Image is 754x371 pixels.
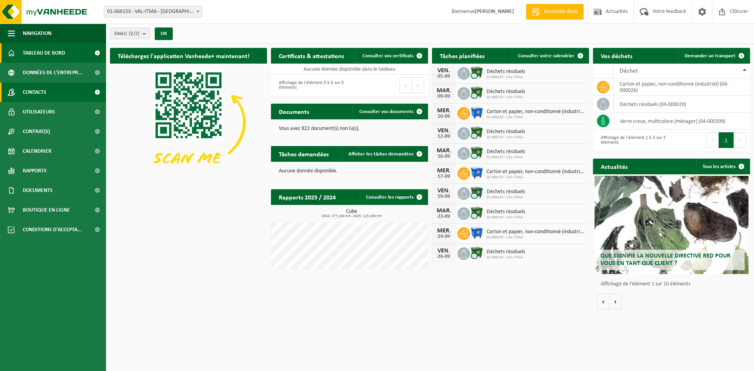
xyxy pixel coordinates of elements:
[271,104,317,119] h2: Documents
[487,255,525,260] span: 01-066153 - VAL-ITMA
[275,214,428,218] span: 2024: 177,100 m3 - 2025: 123,200 m3
[436,228,452,234] div: MER.
[614,79,750,96] td: carton et papier, non-conditionné (industriel) (04-000026)
[436,68,452,74] div: VEN.
[518,53,575,58] span: Consulter votre calendrier
[487,155,525,160] span: 01-066153 - VAL-ITMA
[271,64,428,75] td: Aucune donnée disponible dans le tableau
[271,146,337,161] h2: Tâches demandées
[487,89,525,95] span: Déchets résiduels
[432,48,492,63] h2: Tâches planifiées
[595,176,749,274] a: Que signifie la nouvelle directive RED pour vous en tant que client ?
[436,168,452,174] div: MER.
[609,294,622,309] button: Volgende
[593,159,635,174] h2: Actualités
[487,115,585,120] span: 01-066153 - VAL-ITMA
[110,48,257,63] h2: Téléchargez l'application Vanheede+ maintenant!
[399,77,412,93] button: Previous
[23,122,50,141] span: Contrat(s)
[23,43,65,63] span: Tableau de bord
[275,209,428,218] h3: Cube
[470,166,483,179] img: WB-1100-HPE-BE-01
[487,129,525,135] span: Déchets résiduels
[620,68,638,74] span: Déchet
[470,206,483,219] img: WB-1100-CU
[412,77,424,93] button: Next
[436,108,452,114] div: MER.
[436,194,452,199] div: 19-09
[719,132,734,148] button: 1
[487,69,525,75] span: Déchets résiduels
[342,146,427,162] a: Afficher les tâches demandées
[706,132,719,148] button: Previous
[436,148,452,154] div: MAR.
[487,249,525,255] span: Déchets résiduels
[155,27,173,40] button: OK
[356,48,427,64] a: Consulter vos certificats
[279,168,420,174] p: Aucune donnée disponible.
[110,27,150,39] button: Site(s)(2/2)
[104,6,202,18] span: 01-066153 - VAL-ITMA - TOURNAI
[734,132,746,148] button: Next
[436,234,452,239] div: 24-09
[470,86,483,99] img: WB-1100-CU
[542,8,580,16] span: Demande devis
[436,128,452,134] div: VEN.
[614,113,750,130] td: verre creux, multicolore (ménager) (04-000209)
[470,186,483,199] img: WB-1100-CU
[436,174,452,179] div: 17-09
[487,189,525,195] span: Déchets résiduels
[678,48,749,64] a: Demander un transport
[436,254,452,260] div: 26-09
[23,220,82,239] span: Conditions d'accepta...
[487,175,585,180] span: 01-066153 - VAL-ITMA
[23,24,51,43] span: Navigation
[271,189,344,205] h2: Rapports 2025 / 2024
[436,74,452,79] div: 05-09
[436,248,452,254] div: VEN.
[614,96,750,113] td: déchets résiduels (04-000029)
[597,294,609,309] button: Vorige
[526,4,584,20] a: Demande devis
[23,63,83,82] span: Données de l'entrepr...
[684,53,736,58] span: Demander un transport
[362,53,414,58] span: Consulter vos certificats
[470,66,483,79] img: WB-1100-CU
[470,246,483,260] img: WB-1100-CU
[110,64,267,181] img: Download de VHEPlus App
[348,152,414,157] span: Afficher les tâches demandées
[436,94,452,99] div: 09-09
[487,135,525,140] span: 01-066153 - VAL-ITMA
[359,109,414,114] span: Consulter vos documents
[436,88,452,94] div: MAR.
[436,134,452,139] div: 12-09
[597,132,668,149] div: Affichage de l'élément 1 à 3 sur 3 éléments
[487,169,585,175] span: Carton et papier, non-conditionné (industriel)
[512,48,588,64] a: Consulter votre calendrier
[104,6,202,17] span: 01-066153 - VAL-ITMA - TOURNAI
[129,31,139,36] count: (2/2)
[487,149,525,155] span: Déchets résiduels
[271,48,352,63] h2: Certificats & attestations
[601,281,746,287] p: Affichage de l'élément 1 sur 10 éléments
[470,126,483,139] img: WB-1100-CU
[600,253,730,267] span: Que signifie la nouvelle directive RED pour vous en tant que client ?
[487,195,525,200] span: 01-066153 - VAL-ITMA
[23,161,47,181] span: Rapports
[470,106,483,119] img: WB-1100-HPE-BE-01
[275,77,346,94] div: Affichage de l'élément 0 à 0 sur 0 éléments
[436,208,452,214] div: MAR.
[487,229,585,235] span: Carton et papier, non-conditionné (industriel)
[470,226,483,239] img: WB-1100-HPE-BE-01
[696,159,749,174] a: Tous les articles
[279,126,420,132] p: Vous avez 822 document(s) non lu(s).
[23,82,46,102] span: Contacts
[23,102,55,122] span: Utilisateurs
[487,209,525,215] span: Déchets résiduels
[114,28,139,40] span: Site(s)
[475,9,514,15] strong: [PERSON_NAME]
[360,189,427,205] a: Consulter les rapports
[487,75,525,80] span: 01-066153 - VAL-ITMA
[487,95,525,100] span: 01-066153 - VAL-ITMA
[487,235,585,240] span: 01-066153 - VAL-ITMA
